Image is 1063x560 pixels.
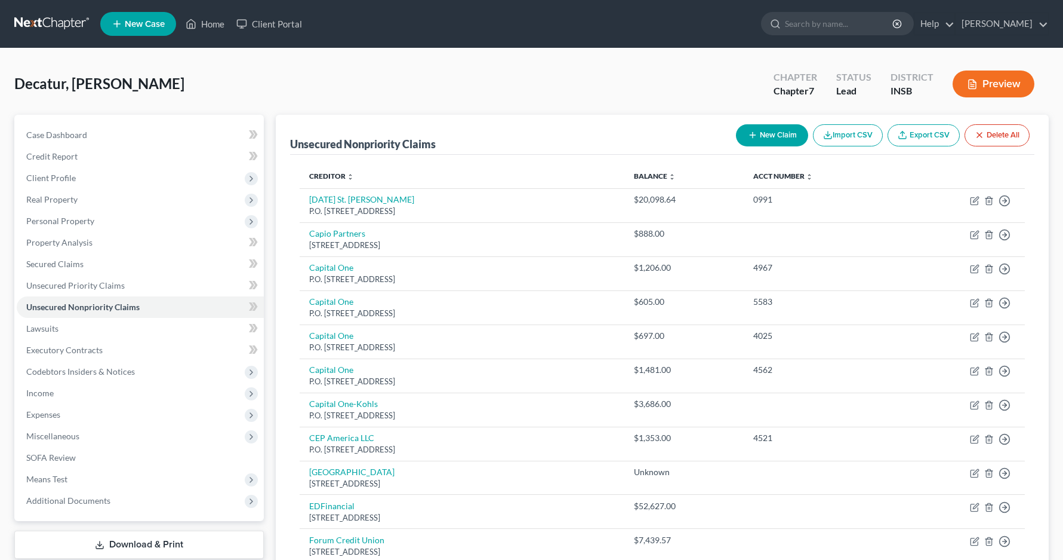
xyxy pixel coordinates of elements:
[634,534,734,546] div: $7,439.57
[309,274,615,285] div: P.O. [STREET_ADDRESS]
[309,365,353,375] a: Capital One
[17,253,264,275] a: Secured Claims
[26,409,60,420] span: Expenses
[26,474,67,484] span: Means Test
[965,124,1030,146] button: Delete All
[17,275,264,296] a: Unsecured Priority Claims
[634,364,734,376] div: $1,481.00
[891,71,933,84] div: District
[753,194,889,206] div: 0991
[309,376,615,387] div: P.O. [STREET_ADDRESS]
[26,302,140,312] span: Unsecured Nonpriority Claims
[309,410,615,421] div: P.O. [STREET_ADDRESS]
[309,228,365,238] a: Capio Partners
[26,259,84,269] span: Secured Claims
[634,296,734,308] div: $605.00
[809,85,814,96] span: 7
[17,124,264,146] a: Case Dashboard
[634,262,734,274] div: $1,206.00
[290,137,436,151] div: Unsecured Nonpriority Claims
[309,501,355,511] a: EDFinancial
[309,308,615,319] div: P.O. [STREET_ADDRESS]
[309,433,374,443] a: CEP America LLC
[347,173,354,180] i: unfold_more
[26,323,58,333] span: Lawsuits
[309,296,353,307] a: Capital One
[17,296,264,318] a: Unsecured Nonpriority Claims
[753,330,889,342] div: 4025
[26,345,103,355] span: Executory Contracts
[26,388,54,398] span: Income
[813,124,883,146] button: Import CSV
[736,124,808,146] button: New Claim
[26,130,87,140] span: Case Dashboard
[309,478,615,489] div: [STREET_ADDRESS]
[753,172,813,180] a: Acct Number unfold_more
[26,280,125,290] span: Unsecured Priority Claims
[309,444,615,455] div: P.O. [STREET_ADDRESS]
[26,452,76,463] span: SOFA Review
[17,447,264,469] a: SOFA Review
[309,240,615,251] div: [STREET_ADDRESS]
[309,399,378,409] a: Capital One-Kohls
[26,431,79,441] span: Miscellaneous
[806,173,813,180] i: unfold_more
[309,535,384,545] a: Forum Credit Union
[634,172,676,180] a: Balance unfold_more
[888,124,960,146] a: Export CSV
[953,71,1034,97] button: Preview
[309,206,615,217] div: P.O. [STREET_ADDRESS]
[26,173,76,183] span: Client Profile
[309,546,615,558] div: [STREET_ADDRESS]
[26,194,78,204] span: Real Property
[774,71,817,84] div: Chapter
[17,232,264,253] a: Property Analysis
[753,296,889,308] div: 5583
[914,13,954,35] a: Help
[634,398,734,410] div: $3,686.00
[836,84,871,98] div: Lead
[753,262,889,274] div: 4967
[785,13,894,35] input: Search by name...
[26,366,135,377] span: Codebtors Insiders & Notices
[668,173,676,180] i: unfold_more
[634,466,734,478] div: Unknown
[17,146,264,167] a: Credit Report
[774,84,817,98] div: Chapter
[634,432,734,444] div: $1,353.00
[26,216,94,226] span: Personal Property
[891,84,933,98] div: INSB
[26,151,78,161] span: Credit Report
[753,364,889,376] div: 4562
[634,500,734,512] div: $52,627.00
[309,467,395,477] a: [GEOGRAPHIC_DATA]
[634,228,734,240] div: $888.00
[753,432,889,444] div: 4521
[634,330,734,342] div: $697.00
[309,342,615,353] div: P.O. [STREET_ADDRESS]
[17,339,264,361] a: Executory Contracts
[26,495,110,506] span: Additional Documents
[956,13,1048,35] a: [PERSON_NAME]
[309,194,414,204] a: [DATE] St. [PERSON_NAME]
[309,512,615,524] div: [STREET_ADDRESS]
[309,331,353,341] a: Capital One
[180,13,230,35] a: Home
[14,75,184,92] span: Decatur, [PERSON_NAME]
[17,318,264,339] a: Lawsuits
[14,531,264,559] a: Download & Print
[309,172,354,180] a: Creditor unfold_more
[836,71,871,84] div: Status
[309,262,353,273] a: Capital One
[125,20,165,29] span: New Case
[230,13,308,35] a: Client Portal
[634,194,734,206] div: $20,098.64
[26,237,93,247] span: Property Analysis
